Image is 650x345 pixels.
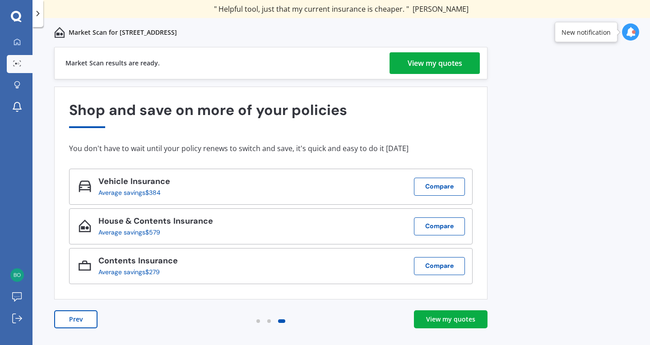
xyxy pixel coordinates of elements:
img: Contents_icon [79,259,91,272]
div: Vehicle [98,177,170,189]
p: Market Scan for [STREET_ADDRESS] [69,28,177,37]
div: Average savings $384 [98,189,163,196]
button: Compare [414,257,465,275]
div: View my quotes [408,52,462,74]
div: Shop and save on more of your policies [69,102,473,128]
a: View my quotes [390,52,480,74]
div: House & Contents [98,216,213,229]
span: Insurance [136,255,178,266]
div: Average savings $279 [98,268,171,276]
button: Prev [54,310,97,328]
div: You don't have to wait until your policy renews to switch and save, it's quick and easy to do it ... [69,144,473,153]
span: Insurance [128,176,170,187]
img: home-and-contents.b802091223b8502ef2dd.svg [54,27,65,38]
span: Insurance [171,216,213,226]
img: House & Contents_icon [79,220,91,232]
div: Contents [98,256,178,268]
div: View my quotes [426,315,475,324]
img: b45e07aa1e58bf60376f02f0d1e08691 [10,268,24,282]
button: Compare [414,217,465,235]
div: New notification [562,28,611,37]
div: Average savings $579 [98,229,206,236]
button: Compare [414,178,465,196]
a: View my quotes [414,310,487,328]
img: Vehicle_icon [79,180,91,193]
div: Market Scan results are ready. [65,47,160,79]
